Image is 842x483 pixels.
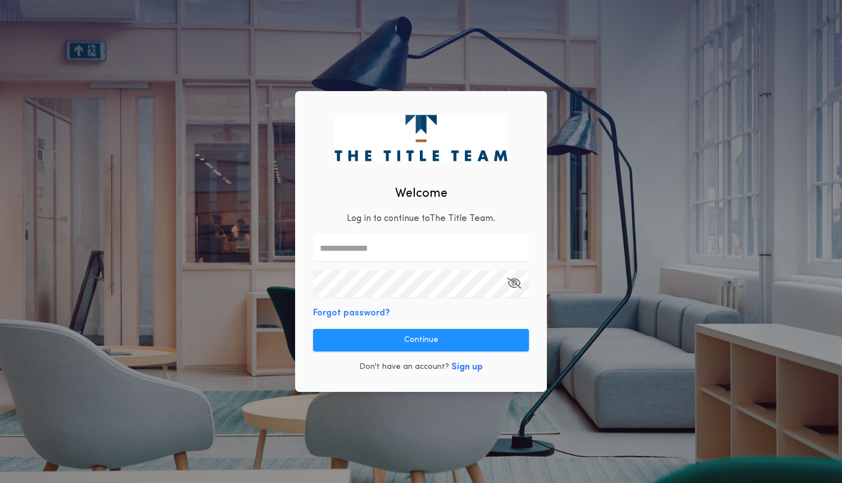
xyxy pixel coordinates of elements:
button: Continue [313,329,529,351]
p: Log in to continue to The Title Team . [347,212,495,225]
button: Forgot password? [313,306,390,320]
p: Don't have an account? [359,362,449,373]
button: Open Keeper Popup [507,270,521,297]
button: Sign up [451,360,483,374]
h2: Welcome [395,184,447,203]
input: Open Keeper Popup [313,270,529,297]
img: logo [334,115,507,161]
